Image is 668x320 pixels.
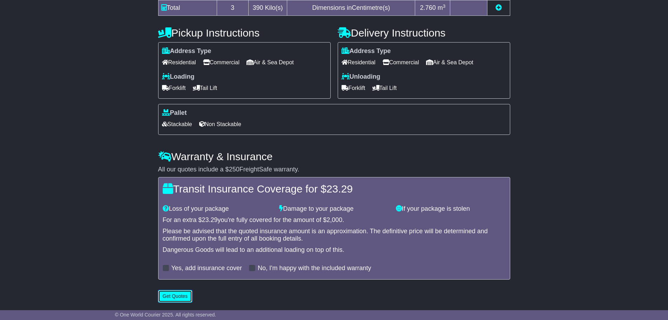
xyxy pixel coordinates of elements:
[495,4,502,11] a: Add new item
[158,290,193,302] button: Get Quotes
[162,119,192,130] span: Stackable
[162,57,196,68] span: Residential
[158,166,510,174] div: All our quotes include a $ FreightSafe warranty.
[162,109,187,117] label: Pallet
[342,73,380,81] label: Unloading
[158,151,510,162] h4: Warranty & Insurance
[217,0,249,16] td: 3
[163,216,506,224] div: For an extra $ you're fully covered for the amount of $ .
[443,4,446,9] sup: 3
[163,246,506,254] div: Dangerous Goods will lead to an additional loading on top of this.
[249,0,287,16] td: Kilo(s)
[247,57,294,68] span: Air & Sea Depot
[342,83,365,93] span: Forklift
[115,312,216,318] span: © One World Courier 2025. All rights reserved.
[372,83,397,93] span: Tail Lift
[202,216,218,223] span: 23.29
[253,4,263,11] span: 390
[258,265,371,272] label: No, I'm happy with the included warranty
[162,47,211,55] label: Address Type
[342,57,376,68] span: Residential
[326,183,353,195] span: 23.29
[159,205,276,213] div: Loss of your package
[326,216,342,223] span: 2,000
[158,27,331,39] h4: Pickup Instructions
[163,183,506,195] h4: Transit Insurance Coverage for $
[438,4,446,11] span: m
[163,228,506,243] div: Please be advised that the quoted insurance amount is an approximation. The definitive price will...
[276,205,392,213] div: Damage to your package
[420,4,436,11] span: 2.760
[162,83,186,93] span: Forklift
[342,47,391,55] label: Address Type
[158,0,217,16] td: Total
[203,57,239,68] span: Commercial
[287,0,415,16] td: Dimensions in Centimetre(s)
[171,265,242,272] label: Yes, add insurance cover
[193,83,217,93] span: Tail Lift
[229,166,239,173] span: 250
[199,119,241,130] span: Non Stackable
[162,73,195,81] label: Loading
[383,57,419,68] span: Commercial
[426,57,473,68] span: Air & Sea Depot
[338,27,510,39] h4: Delivery Instructions
[392,205,509,213] div: If your package is stolen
